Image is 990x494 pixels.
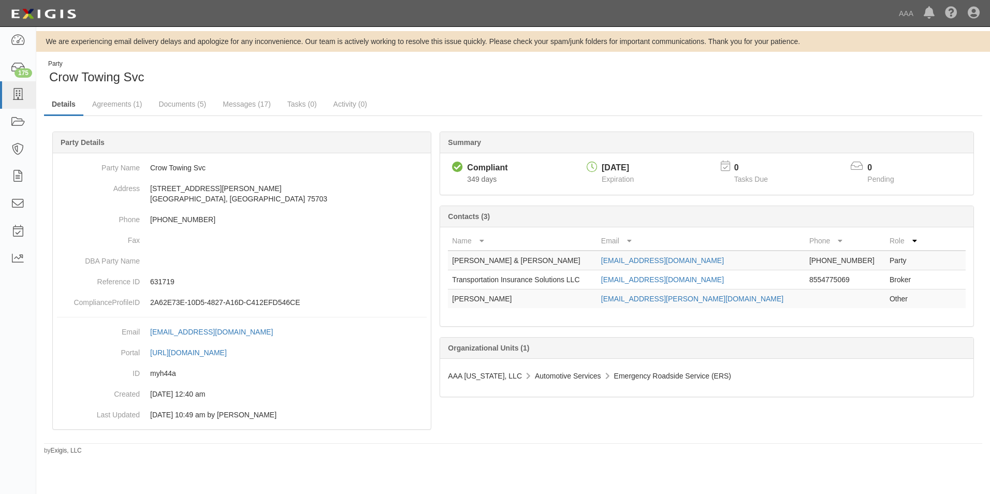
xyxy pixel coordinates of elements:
p: 0 [734,162,781,174]
b: Summary [448,138,481,147]
dd: Crow Towing Svc [57,157,427,178]
dt: Portal [57,342,140,358]
dt: ID [57,363,140,379]
a: Agreements (1) [84,94,150,114]
dt: Party Name [57,157,140,173]
i: Help Center - Complianz [945,7,957,20]
p: 631719 [150,277,427,287]
b: Contacts (3) [448,212,490,221]
dt: Address [57,178,140,194]
td: 8554775069 [805,270,885,289]
p: 2A62E73E-10D5-4827-A16D-C412EFD546CE [150,297,427,308]
dt: Reference ID [57,271,140,287]
td: [PHONE_NUMBER] [805,251,885,270]
dd: myh44a [57,363,427,384]
img: logo-5460c22ac91f19d4615b14bd174203de0afe785f0fc80cf4dbbc73dc1793850b.png [8,5,79,23]
a: [EMAIL_ADDRESS][PERSON_NAME][DOMAIN_NAME] [601,295,783,303]
b: Party Details [61,138,105,147]
span: AAA [US_STATE], LLC [448,372,522,380]
td: [PERSON_NAME] [448,289,596,309]
div: [EMAIL_ADDRESS][DOMAIN_NAME] [150,327,273,337]
td: Broker [885,270,924,289]
dd: [PHONE_NUMBER] [57,209,427,230]
a: Activity (0) [326,94,375,114]
td: Other [885,289,924,309]
dt: Fax [57,230,140,245]
dt: Phone [57,209,140,225]
span: Automotive Services [535,372,601,380]
small: by [44,446,82,455]
span: Tasks Due [734,175,768,183]
div: Party [48,60,144,68]
dt: DBA Party Name [57,251,140,266]
th: Role [885,231,924,251]
a: [EMAIL_ADDRESS][DOMAIN_NAME] [601,275,724,284]
th: Name [448,231,596,251]
a: Messages (17) [215,94,279,114]
a: AAA [894,3,919,24]
th: Email [597,231,805,251]
a: [EMAIL_ADDRESS][DOMAIN_NAME] [150,328,284,336]
a: Details [44,94,83,116]
div: 175 [14,68,32,78]
div: Compliant [467,162,507,174]
i: Compliant [452,162,463,173]
dt: ComplianceProfileID [57,292,140,308]
dt: Last Updated [57,404,140,420]
b: Organizational Units (1) [448,344,529,352]
th: Phone [805,231,885,251]
dt: Email [57,322,140,337]
dt: Created [57,384,140,399]
span: Since 09/19/2024 [467,175,497,183]
a: [URL][DOMAIN_NAME] [150,348,238,357]
dd: 11/26/2024 10:49 am by Benjamin Tully [57,404,427,425]
a: [EMAIL_ADDRESS][DOMAIN_NAME] [601,256,724,265]
span: Crow Towing Svc [49,70,144,84]
td: Party [885,251,924,270]
a: Exigis, LLC [51,447,82,454]
a: Documents (5) [151,94,214,114]
div: Crow Towing Svc [44,60,505,86]
td: Transportation Insurance Solutions LLC [448,270,596,289]
span: Pending [867,175,894,183]
a: Tasks (0) [280,94,325,114]
span: Emergency Roadside Service (ERS) [614,372,731,380]
div: We are experiencing email delivery delays and apologize for any inconvenience. Our team is active... [36,36,990,47]
td: [PERSON_NAME] & [PERSON_NAME] [448,251,596,270]
p: 0 [867,162,907,174]
div: [DATE] [602,162,634,174]
dd: [STREET_ADDRESS][PERSON_NAME] [GEOGRAPHIC_DATA], [GEOGRAPHIC_DATA] 75703 [57,178,427,209]
span: Expiration [602,175,634,183]
dd: 03/10/2023 12:40 am [57,384,427,404]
